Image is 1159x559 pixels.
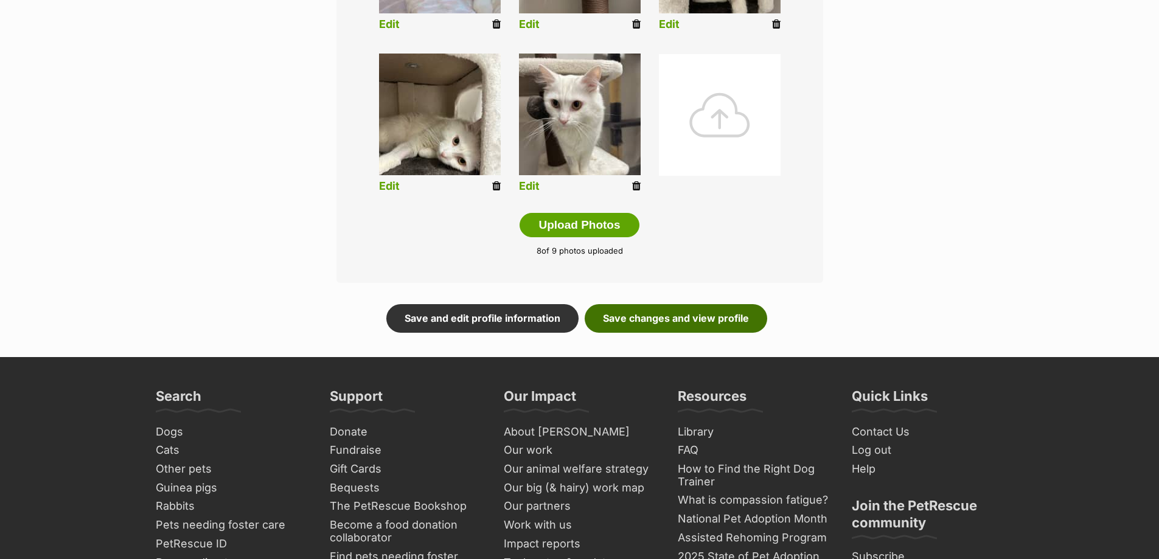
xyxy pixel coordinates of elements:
[379,54,501,175] img: ekp27nvkfzyxyt7ga8gm.jpg
[151,441,313,460] a: Cats
[325,479,487,498] a: Bequests
[325,460,487,479] a: Gift Cards
[499,441,661,460] a: Our work
[379,18,400,31] a: Edit
[847,423,1009,442] a: Contact Us
[673,491,835,510] a: What is compassion fatigue?
[499,535,661,554] a: Impact reports
[151,479,313,498] a: Guinea pigs
[499,423,661,442] a: About [PERSON_NAME]
[520,213,639,237] button: Upload Photos
[499,497,661,516] a: Our partners
[325,516,487,547] a: Become a food donation collaborator
[151,516,313,535] a: Pets needing foster care
[499,460,661,479] a: Our animal welfare strategy
[585,304,767,332] a: Save changes and view profile
[325,441,487,460] a: Fundraise
[852,497,1004,538] h3: Join the PetRescue community
[847,441,1009,460] a: Log out
[499,516,661,535] a: Work with us
[519,18,540,31] a: Edit
[847,460,1009,479] a: Help
[673,460,835,491] a: How to Find the Right Dog Trainer
[504,387,576,412] h3: Our Impact
[499,479,661,498] a: Our big (& hairy) work map
[659,18,680,31] a: Edit
[379,180,400,193] a: Edit
[330,387,383,412] h3: Support
[852,387,928,412] h3: Quick Links
[673,441,835,460] a: FAQ
[519,180,540,193] a: Edit
[673,529,835,547] a: Assisted Rehoming Program
[673,510,835,529] a: National Pet Adoption Month
[673,423,835,442] a: Library
[151,423,313,442] a: Dogs
[151,497,313,516] a: Rabbits
[386,304,579,332] a: Save and edit profile information
[325,423,487,442] a: Donate
[537,246,541,255] span: 8
[151,535,313,554] a: PetRescue ID
[355,245,805,257] p: of 9 photos uploaded
[151,460,313,479] a: Other pets
[325,497,487,516] a: The PetRescue Bookshop
[678,387,747,412] h3: Resources
[519,54,641,175] img: mlmdsjkzwxf2hwcn9lhr.jpg
[156,387,201,412] h3: Search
